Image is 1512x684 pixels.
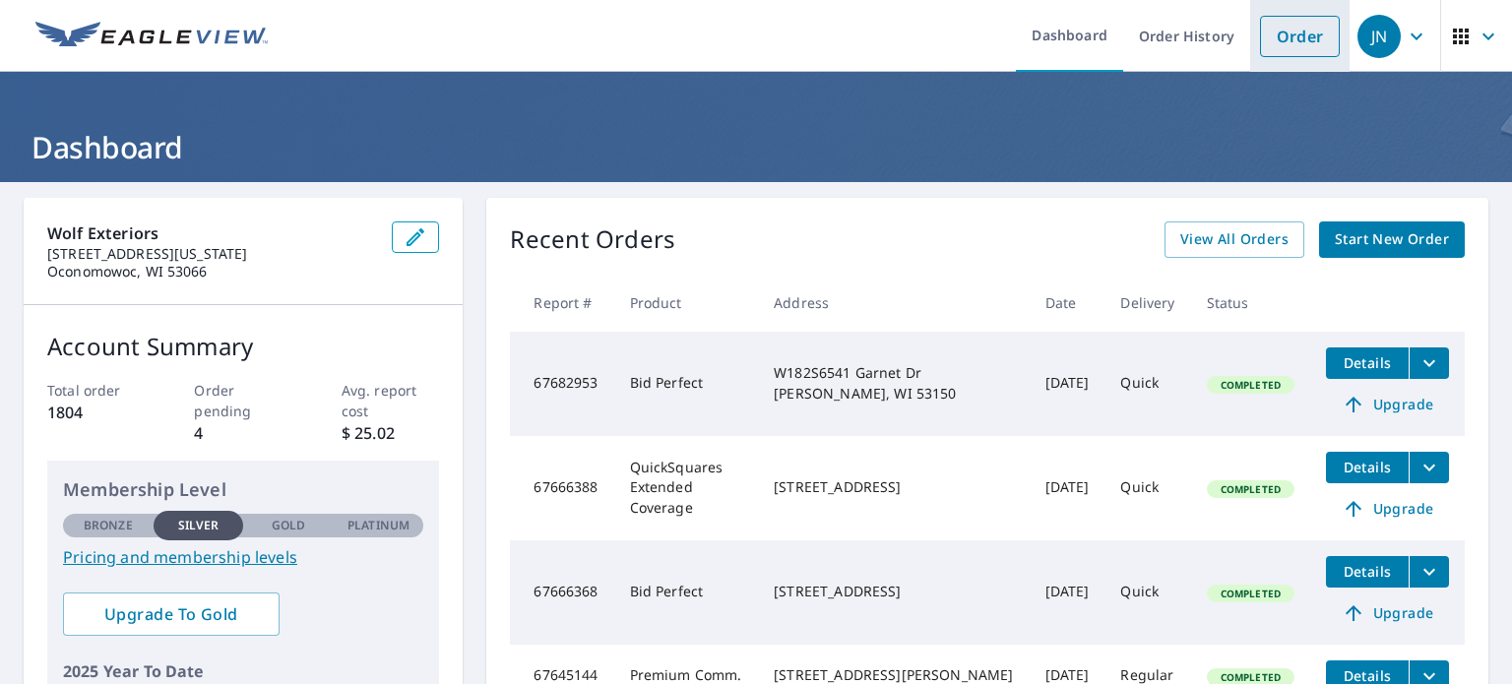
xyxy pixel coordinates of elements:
[614,436,759,540] td: QuickSquares Extended Coverage
[1260,16,1340,57] a: Order
[47,263,376,280] p: Oconomowoc, WI 53066
[1180,227,1289,252] span: View All Orders
[1104,332,1190,436] td: Quick
[1409,347,1449,379] button: filesDropdownBtn-67682953
[1104,274,1190,332] th: Delivery
[1326,597,1449,629] a: Upgrade
[47,401,146,424] p: 1804
[63,659,423,683] p: 2025 Year To Date
[1326,493,1449,525] a: Upgrade
[510,332,613,436] td: 67682953
[1338,353,1397,372] span: Details
[1338,393,1437,416] span: Upgrade
[272,517,305,534] p: Gold
[178,517,220,534] p: Silver
[510,540,613,645] td: 67666368
[510,274,613,332] th: Report #
[1209,378,1292,392] span: Completed
[194,380,292,421] p: Order pending
[342,421,440,445] p: $ 25.02
[1357,15,1401,58] div: JN
[774,477,1013,497] div: [STREET_ADDRESS]
[1165,221,1304,258] a: View All Orders
[1030,332,1105,436] td: [DATE]
[1326,556,1409,588] button: detailsBtn-67666368
[758,274,1029,332] th: Address
[1104,540,1190,645] td: Quick
[1104,436,1190,540] td: Quick
[1209,587,1292,600] span: Completed
[24,127,1488,167] h1: Dashboard
[47,380,146,401] p: Total order
[194,421,292,445] p: 4
[35,22,268,51] img: EV Logo
[614,274,759,332] th: Product
[510,221,675,258] p: Recent Orders
[1326,347,1409,379] button: detailsBtn-67682953
[1338,497,1437,521] span: Upgrade
[1338,601,1437,625] span: Upgrade
[47,245,376,263] p: [STREET_ADDRESS][US_STATE]
[63,476,423,503] p: Membership Level
[614,332,759,436] td: Bid Perfect
[1209,670,1292,684] span: Completed
[1409,452,1449,483] button: filesDropdownBtn-67666388
[47,221,376,245] p: Wolf Exteriors
[342,380,440,421] p: Avg. report cost
[1030,540,1105,645] td: [DATE]
[47,329,439,364] p: Account Summary
[1338,562,1397,581] span: Details
[1209,482,1292,496] span: Completed
[63,592,280,636] a: Upgrade To Gold
[1191,274,1310,332] th: Status
[79,603,264,625] span: Upgrade To Gold
[1319,221,1465,258] a: Start New Order
[1326,452,1409,483] button: detailsBtn-67666388
[774,582,1013,601] div: [STREET_ADDRESS]
[63,545,423,569] a: Pricing and membership levels
[1338,458,1397,476] span: Details
[1326,389,1449,420] a: Upgrade
[1409,556,1449,588] button: filesDropdownBtn-67666368
[510,436,613,540] td: 67666388
[1030,436,1105,540] td: [DATE]
[1030,274,1105,332] th: Date
[1335,227,1449,252] span: Start New Order
[614,540,759,645] td: Bid Perfect
[774,363,1013,403] div: W182S6541 Garnet Dr [PERSON_NAME], WI 53150
[84,517,133,534] p: Bronze
[347,517,409,534] p: Platinum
